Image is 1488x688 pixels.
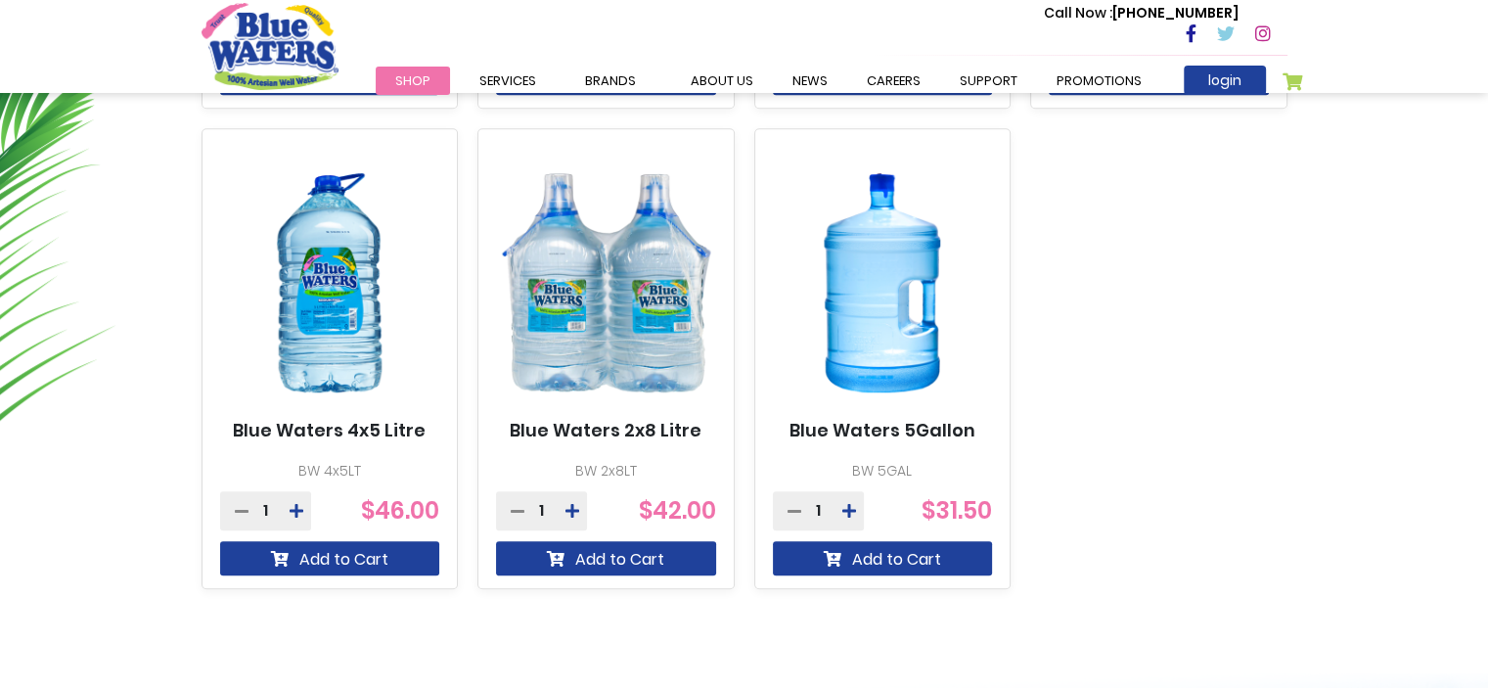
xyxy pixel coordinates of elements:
p: BW 4x5LT [220,461,440,482]
span: Services [479,71,536,90]
button: Add to Cart [220,541,440,575]
a: Blue Waters 5Gallon [789,420,975,441]
button: Add to Cart [496,541,716,575]
a: login [1184,66,1266,95]
img: Blue Waters 2x8 Litre [496,146,716,421]
a: about us [671,67,773,95]
img: Blue Waters 5Gallon [773,146,993,421]
p: BW 2x8LT [496,461,716,482]
a: store logo [202,3,338,89]
button: Add to Cart [773,541,993,575]
span: $46.00 [361,494,439,527]
span: Brands [585,71,636,90]
a: Blue Waters 4x5 Litre [233,420,426,441]
span: $42.00 [639,494,716,527]
a: News [773,67,847,95]
p: BW 5GAL [773,461,993,482]
span: Shop [395,71,430,90]
span: $31.50 [922,494,992,527]
p: [PHONE_NUMBER] [1044,3,1239,23]
span: Call Now : [1044,3,1112,23]
a: Promotions [1037,67,1161,95]
a: careers [847,67,940,95]
a: Blue Waters 2x8 Litre [510,420,701,441]
a: support [940,67,1037,95]
img: Blue Waters 4x5 Litre [220,146,440,421]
